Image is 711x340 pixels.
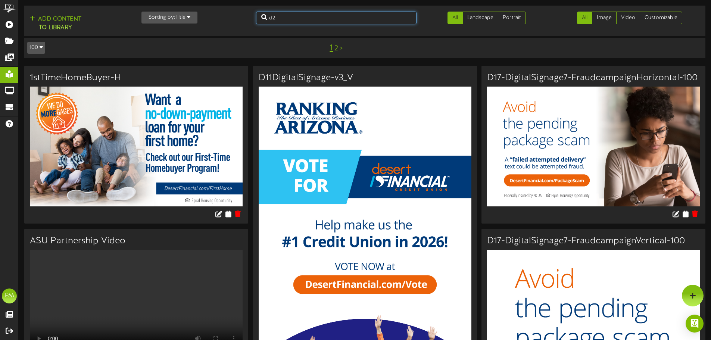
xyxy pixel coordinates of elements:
[2,288,17,303] div: PM
[141,12,197,24] button: Sorting by:Title
[30,87,243,206] img: 4654a29f-5fd2-429a-b086-2ed5b23d3c17asu-digitalsignage-revel-2023-v1_1sttime-h.jpg
[30,236,243,246] h3: ASU Partnership Video
[577,12,592,24] a: All
[30,73,243,83] h3: 1stTimeHomeBuyer-H
[498,12,526,24] a: Portrait
[487,236,700,246] h3: D17-DigitalSignage7-FraudcampaignVertical-100
[256,12,417,24] input: Search Content
[592,12,617,24] a: Image
[462,12,498,24] a: Landscape
[448,12,463,24] a: All
[334,44,338,53] a: 2
[487,73,700,83] h3: D17-DigitalSignage7-FraudcampaignHorizontal-100
[259,73,471,83] h3: D11DigitalSignage-v3_V
[330,43,333,53] a: 1
[27,15,84,32] button: Add Contentto Library
[487,87,700,206] img: 8a3b541c-dd9b-45d4-b091-03a7958e2074.jpg
[340,44,343,53] a: >
[640,12,682,24] a: Customizable
[686,315,704,333] div: Open Intercom Messenger
[27,42,45,54] button: 100
[616,12,640,24] a: Video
